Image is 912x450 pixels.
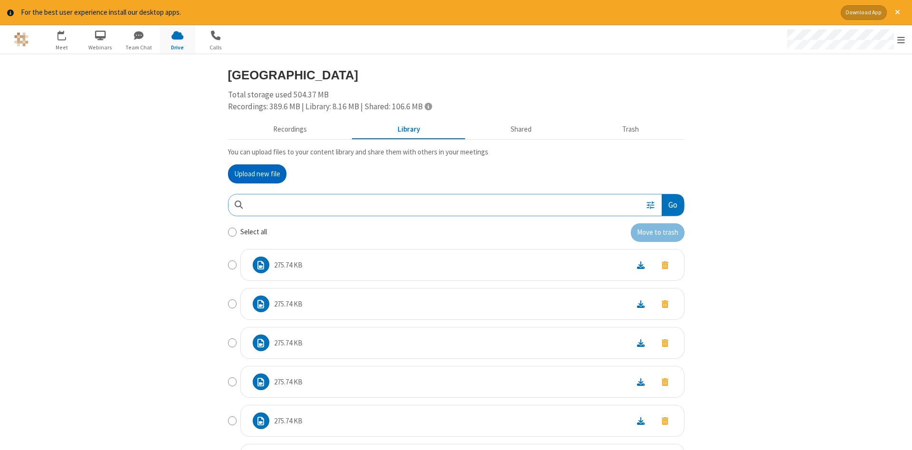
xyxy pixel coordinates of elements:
h3: [GEOGRAPHIC_DATA] [228,68,684,82]
button: Recorded meetings [228,120,352,138]
button: Content library [352,120,465,138]
a: Download file [628,415,653,426]
a: Download file [628,259,653,270]
button: Close alert [890,5,905,20]
p: 275.74 KB [274,377,303,388]
label: Select all [240,227,267,238]
p: You can upload files to your content library and share them with others in your meetings [228,147,684,158]
button: Upload new file [228,164,286,183]
p: 275.74 KB [274,338,303,349]
div: Total storage used 504.37 MB [228,89,684,113]
button: Logo [3,25,39,54]
span: Drive [160,43,195,52]
button: Move to trash [653,375,677,388]
p: 275.74 KB [274,416,303,427]
div: For the best user experience install our desktop apps. [21,7,834,18]
div: Recordings: 389.6 MB | Library: 8.16 MB | Shared: 106.6 MB [228,101,684,113]
p: 275.74 KB [274,299,303,310]
button: Trash [577,120,684,138]
button: Move to trash [653,297,677,310]
span: Calls [198,43,234,52]
a: Download file [628,298,653,309]
button: Move to trash [653,259,677,271]
button: Go [662,194,684,216]
button: Move to trash [653,414,677,427]
div: 1 [64,30,70,38]
a: Download file [628,337,653,348]
button: Shared during meetings [465,120,577,138]
div: Open menu [778,25,912,54]
button: Download App [841,5,887,20]
span: Team Chat [121,43,157,52]
span: Webinars [83,43,118,52]
button: Move to trash [631,223,684,242]
button: Move to trash [653,336,677,349]
span: Meet [44,43,80,52]
span: Totals displayed include files that have been moved to the trash. [425,102,432,110]
a: Download file [628,376,653,387]
p: 275.74 KB [274,260,303,271]
img: QA Selenium DO NOT DELETE OR CHANGE [14,32,28,47]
